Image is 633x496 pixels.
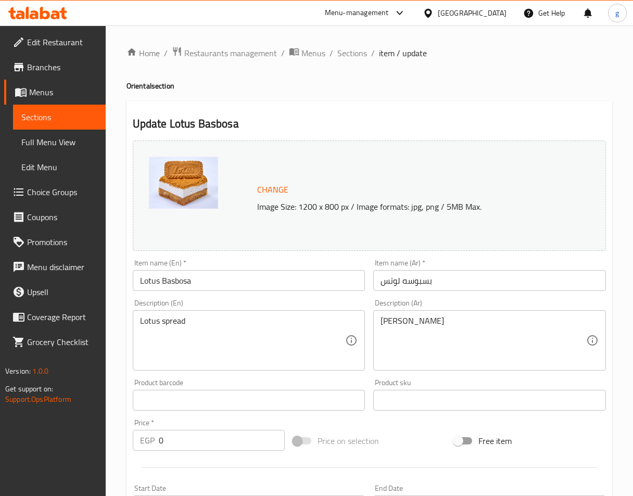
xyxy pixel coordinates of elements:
a: Choice Groups [4,180,106,205]
span: Grocery Checklist [27,336,97,348]
span: 1.0.0 [32,364,48,378]
a: Menu disclaimer [4,255,106,279]
li: / [330,47,333,59]
a: Sections [337,47,367,59]
span: Sections [21,111,97,123]
span: Change [257,182,288,197]
span: Get support on: [5,382,53,396]
li: / [281,47,285,59]
span: Menus [301,47,325,59]
span: Menus [29,86,97,98]
input: Enter name Ar [373,270,606,291]
input: Please enter price [159,430,285,451]
textarea: [PERSON_NAME] [381,316,586,365]
a: Home [126,47,160,59]
span: g [615,7,619,19]
div: [GEOGRAPHIC_DATA] [438,7,507,19]
h2: Update Lotus Basbosa [133,116,606,132]
a: Branches [4,55,106,80]
p: EGP [140,434,155,447]
span: Free item [478,435,512,447]
span: Version: [5,364,31,378]
span: Price on selection [318,435,379,447]
a: Menus [4,80,106,105]
a: Coupons [4,205,106,230]
a: Sections [13,105,106,130]
button: Change [253,179,293,200]
span: item / update [379,47,427,59]
p: Image Size: 1200 x 800 px / Image formats: jpg, png / 5MB Max. [253,200,584,213]
nav: breadcrumb [126,46,612,60]
input: Please enter product sku [373,390,606,411]
input: Enter name En [133,270,365,291]
img: mmw_638201718372884494 [149,157,218,209]
div: Menu-management [325,7,389,19]
h4: Oriental section [126,81,612,91]
a: Promotions [4,230,106,255]
a: Edit Menu [13,155,106,180]
a: Menus [289,46,325,60]
a: Full Menu View [13,130,106,155]
a: Support.OpsPlatform [5,392,71,406]
span: Edit Restaurant [27,36,97,48]
a: Coverage Report [4,304,106,329]
span: Upsell [27,286,97,298]
li: / [164,47,168,59]
a: Edit Restaurant [4,30,106,55]
a: Restaurants management [172,46,277,60]
span: Restaurants management [184,47,277,59]
span: Edit Menu [21,161,97,173]
span: Promotions [27,236,97,248]
span: Coupons [27,211,97,223]
input: Please enter product barcode [133,390,365,411]
span: Full Menu View [21,136,97,148]
textarea: Lotus spread [140,316,346,365]
span: Coverage Report [27,311,97,323]
a: Upsell [4,279,106,304]
span: Menu disclaimer [27,261,97,273]
span: Branches [27,61,97,73]
span: Choice Groups [27,186,97,198]
a: Grocery Checklist [4,329,106,354]
li: / [371,47,375,59]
